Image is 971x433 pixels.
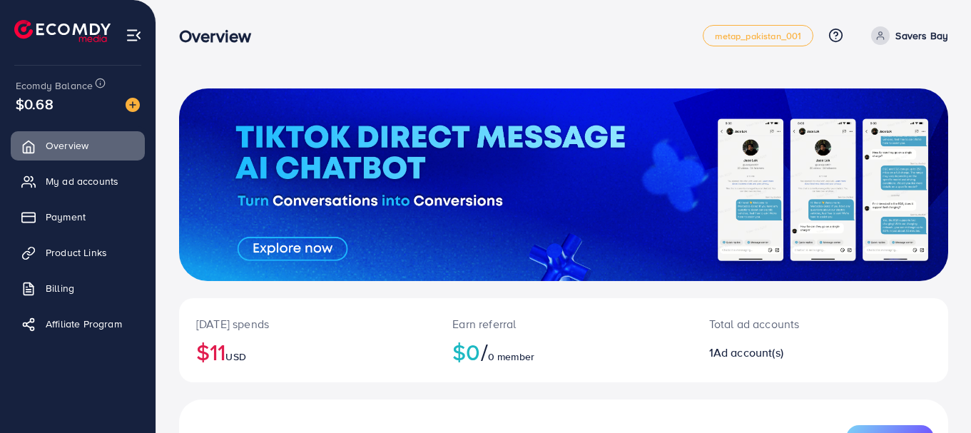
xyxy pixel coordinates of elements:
[126,27,142,44] img: menu
[488,350,534,364] span: 0 member
[46,317,122,331] span: Affiliate Program
[14,20,111,42] img: logo
[709,346,868,360] h2: 1
[11,238,145,267] a: Product Links
[46,138,88,153] span: Overview
[179,26,263,46] h3: Overview
[46,174,118,188] span: My ad accounts
[46,281,74,295] span: Billing
[16,78,93,93] span: Ecomdy Balance
[196,315,418,332] p: [DATE] spends
[713,345,783,360] span: Ad account(s)
[16,93,54,114] span: $0.68
[865,26,948,45] a: Savers Bay
[11,310,145,338] a: Affiliate Program
[46,245,107,260] span: Product Links
[910,369,960,422] iframe: Chat
[895,27,948,44] p: Savers Bay
[715,31,802,41] span: metap_pakistan_001
[709,315,868,332] p: Total ad accounts
[11,131,145,160] a: Overview
[11,203,145,231] a: Payment
[46,210,86,224] span: Payment
[703,25,814,46] a: metap_pakistan_001
[11,167,145,195] a: My ad accounts
[196,338,418,365] h2: $11
[126,98,140,112] img: image
[11,274,145,302] a: Billing
[452,338,674,365] h2: $0
[225,350,245,364] span: USD
[452,315,674,332] p: Earn referral
[481,335,488,368] span: /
